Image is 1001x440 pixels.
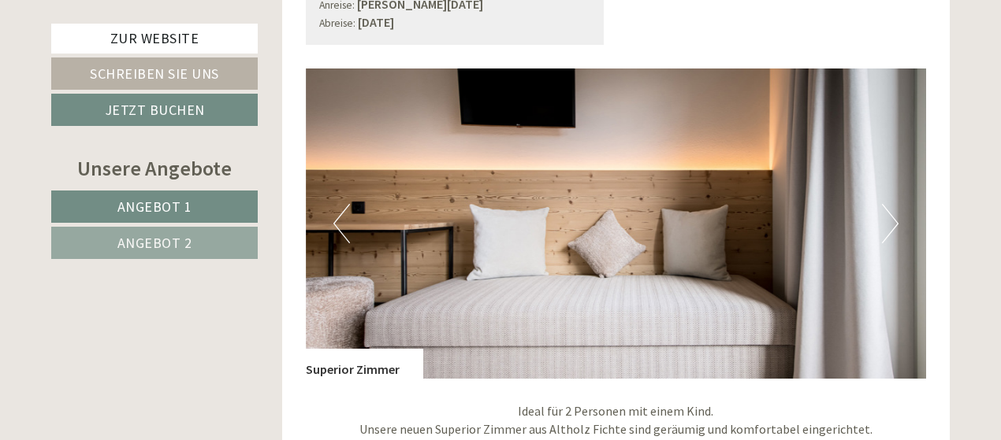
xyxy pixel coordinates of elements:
span: Angebot 2 [117,234,192,252]
button: Previous [333,204,350,243]
b: [DATE] [358,14,394,30]
div: Superior Zimmer [306,349,423,379]
span: Angebot 1 [117,198,192,216]
div: Guten Tag, wie können wir Ihnen helfen? [12,43,251,91]
small: Abreise: [319,17,355,30]
small: 13:53 [24,76,243,87]
img: image [306,68,927,379]
div: [DATE] [282,12,339,39]
div: Inso Sonnenheim [24,46,243,58]
div: Unsere Angebote [51,153,258,183]
a: Schreiben Sie uns [51,57,258,90]
a: Jetzt buchen [51,94,258,126]
a: Zur Website [51,24,258,54]
button: Next [882,204,899,243]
